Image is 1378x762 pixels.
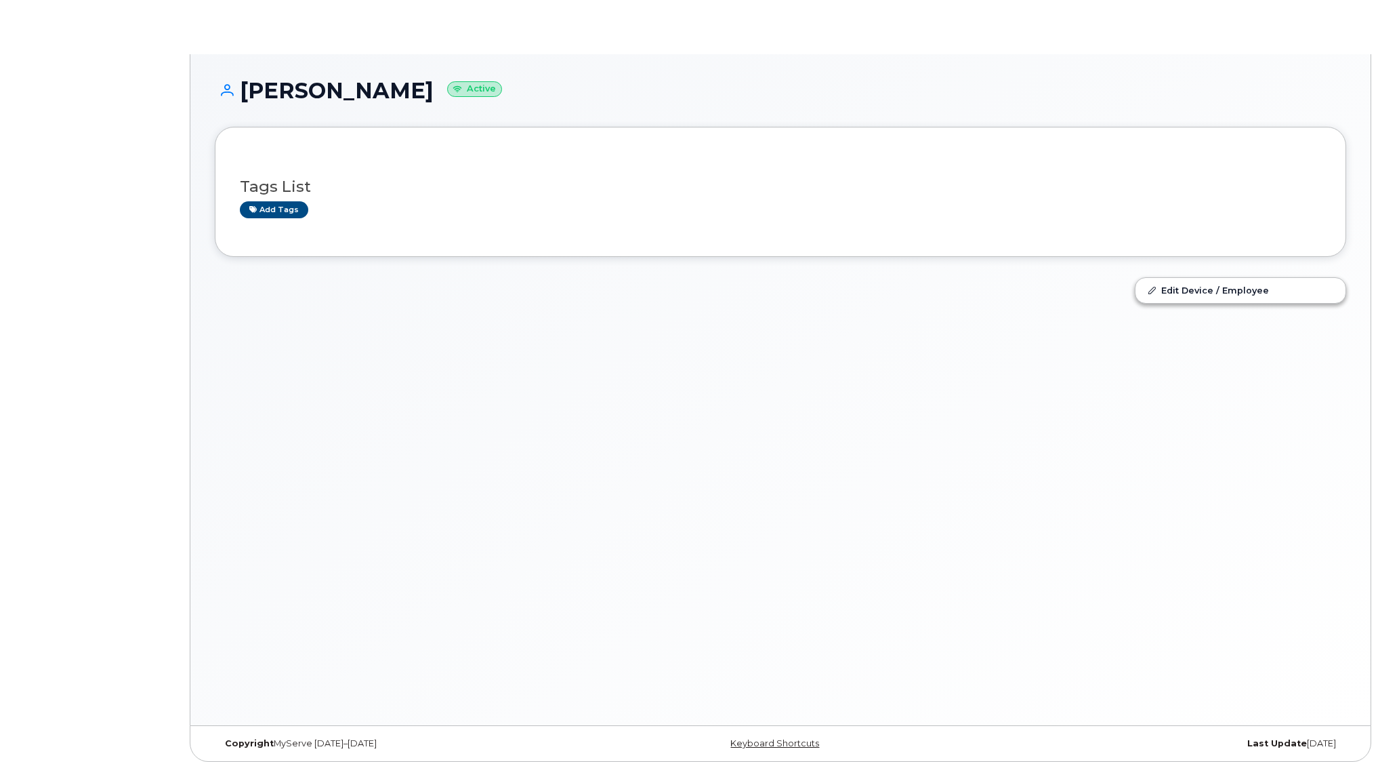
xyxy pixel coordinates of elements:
strong: Last Update [1247,738,1307,748]
a: Keyboard Shortcuts [730,738,819,748]
a: Add tags [240,201,308,218]
h1: [PERSON_NAME] [215,79,1346,102]
small: Active [447,81,502,97]
h3: Tags List [240,178,1321,195]
strong: Copyright [225,738,274,748]
div: MyServe [DATE]–[DATE] [215,738,592,749]
div: [DATE] [969,738,1346,749]
a: Edit Device / Employee [1135,278,1345,302]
